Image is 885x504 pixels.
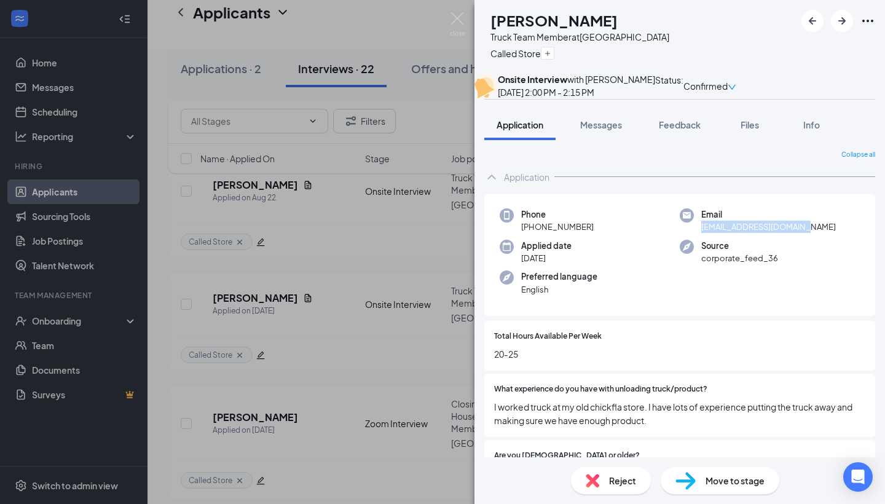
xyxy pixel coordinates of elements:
[860,14,875,28] svg: Ellipses
[521,221,594,233] span: [PHONE_NUMBER]
[494,450,640,462] span: Are you [DEMOGRAPHIC_DATA] or older?
[490,47,541,60] span: Called Store
[801,10,824,32] button: ArrowLeftNew
[803,119,820,130] span: Info
[701,208,836,221] span: Email
[728,83,736,92] span: down
[494,331,602,342] span: Total Hours Available Per Week
[497,119,543,130] span: Application
[843,462,873,492] div: Open Intercom Messenger
[683,79,728,93] span: Confirmed
[490,10,618,31] h1: [PERSON_NAME]
[498,73,655,85] div: with [PERSON_NAME]
[521,252,572,264] span: [DATE]
[504,171,549,183] div: Application
[706,474,765,487] span: Move to stage
[544,50,551,57] svg: Plus
[805,14,820,28] svg: ArrowLeftNew
[494,347,865,361] span: 20-25
[498,85,655,99] div: [DATE] 2:00 PM - 2:15 PM
[580,119,622,130] span: Messages
[521,283,597,296] span: English
[484,170,499,184] svg: ChevronUp
[659,119,701,130] span: Feedback
[701,240,778,252] span: Source
[831,10,853,32] button: ArrowRight
[498,74,567,85] b: Onsite Interview
[490,31,669,43] div: Truck Team Member at [GEOGRAPHIC_DATA]
[835,14,849,28] svg: ArrowRight
[655,73,683,99] div: Status :
[494,400,865,427] span: I worked truck at my old chickfla store. I have lots of experience putting the truck away and mak...
[609,474,636,487] span: Reject
[521,208,594,221] span: Phone
[701,252,778,264] span: corporate_feed_36
[541,47,554,60] button: Plus
[521,270,597,283] span: Preferred language
[841,150,875,160] span: Collapse all
[741,119,759,130] span: Files
[494,384,707,395] span: What experience do you have with unloading truck/product?
[521,240,572,252] span: Applied date
[701,221,836,233] span: [EMAIL_ADDRESS][DOMAIN_NAME]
